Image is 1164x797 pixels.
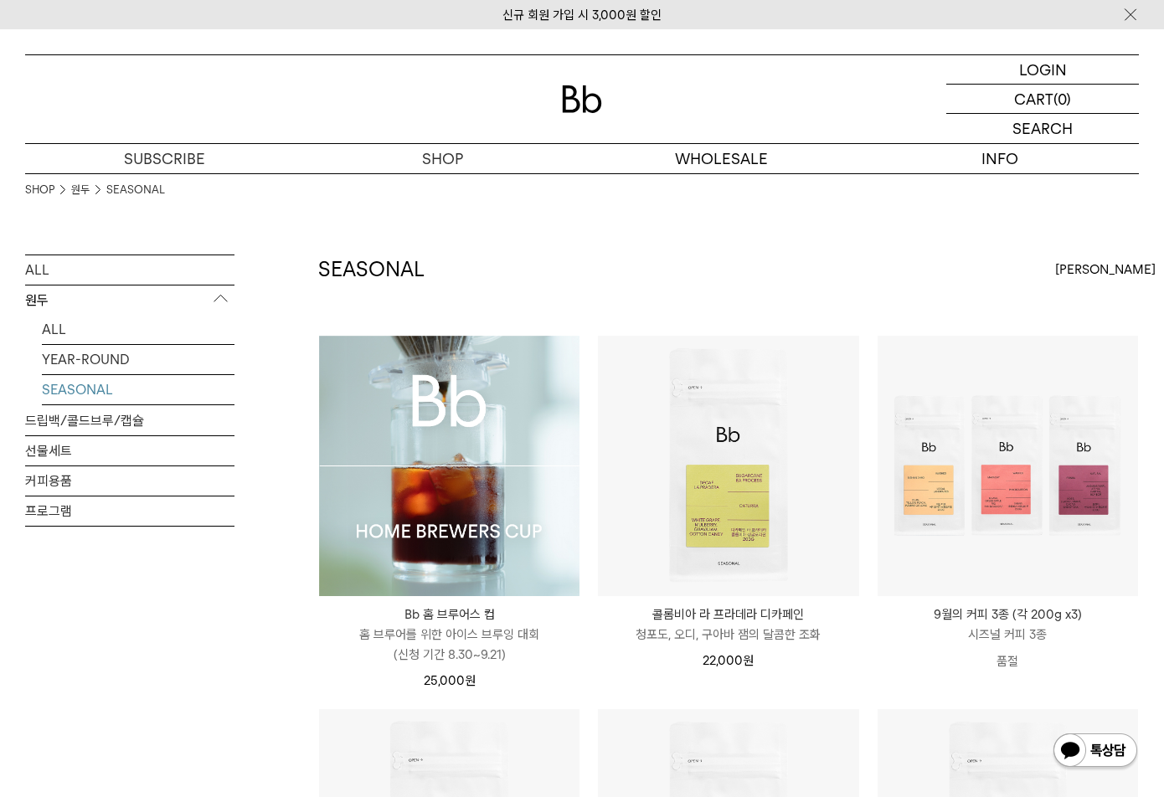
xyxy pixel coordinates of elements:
a: 9월의 커피 3종 (각 200g x3) 시즈널 커피 3종 [878,604,1138,645]
a: SUBSCRIBE [25,144,304,173]
a: 콜롬비아 라 프라데라 디카페인 청포도, 오디, 구아바 잼의 달콤한 조화 [598,604,858,645]
img: 로고 [562,85,602,113]
a: 신규 회원 가입 시 3,000원 할인 [502,8,662,23]
img: 카카오톡 채널 1:1 채팅 버튼 [1052,732,1139,772]
span: 원 [743,653,754,668]
a: CART (0) [946,85,1139,114]
a: SEASONAL [42,375,234,404]
a: 커피용품 [25,466,234,496]
img: Bb 홈 브루어스 컵 [319,336,579,596]
span: 22,000 [703,653,754,668]
p: 원두 [25,285,234,316]
a: ALL [42,315,234,344]
span: 25,000 [424,673,476,688]
p: CART [1014,85,1053,113]
p: 시즈널 커피 3종 [878,625,1138,645]
p: Bb 홈 브루어스 컵 [319,604,579,625]
span: [PERSON_NAME] [1055,260,1156,280]
p: WHOLESALE [582,144,861,173]
img: 9월의 커피 3종 (각 200g x3) [878,336,1138,596]
a: 드립백/콜드브루/캡슐 [25,406,234,435]
a: 원두 [71,182,90,198]
p: 홈 브루어를 위한 아이스 브루잉 대회 (신청 기간 8.30~9.21) [319,625,579,665]
p: INFO [861,144,1140,173]
a: SHOP [25,182,54,198]
a: SEASONAL [106,182,165,198]
p: LOGIN [1019,55,1067,84]
a: 프로그램 [25,496,234,526]
img: 콜롬비아 라 프라데라 디카페인 [598,336,858,596]
h2: SEASONAL [318,255,425,284]
a: ALL [25,255,234,285]
p: 콜롬비아 라 프라데라 디카페인 [598,604,858,625]
a: LOGIN [946,55,1139,85]
p: 품절 [878,645,1138,678]
a: Bb 홈 브루어스 컵 홈 브루어를 위한 아이스 브루잉 대회(신청 기간 8.30~9.21) [319,604,579,665]
a: 선물세트 [25,436,234,465]
p: 청포도, 오디, 구아바 잼의 달콤한 조화 [598,625,858,645]
span: 원 [465,673,476,688]
p: SEARCH [1012,114,1073,143]
a: SHOP [304,144,583,173]
p: 9월의 커피 3종 (각 200g x3) [878,604,1138,625]
a: YEAR-ROUND [42,345,234,374]
p: (0) [1053,85,1071,113]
